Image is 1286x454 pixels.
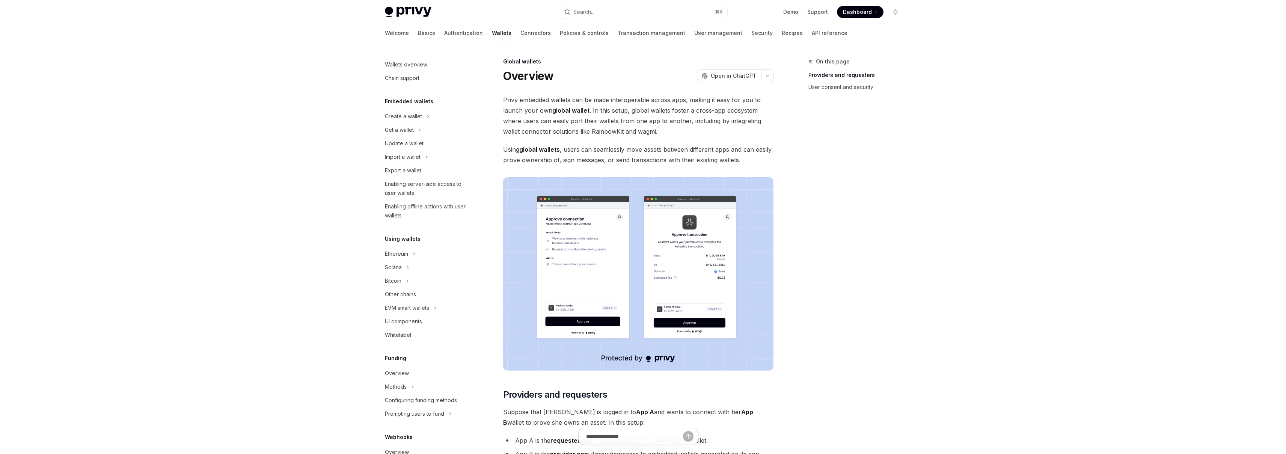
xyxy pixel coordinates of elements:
[379,200,475,222] a: Enabling offline actions with user wallets
[385,303,429,312] div: EVM smart wallets
[385,97,433,106] h5: Embedded wallets
[816,57,850,66] span: On this page
[385,290,416,299] div: Other chains
[385,369,409,378] div: Overview
[379,328,475,342] a: Whitelabel
[711,72,757,80] span: Open in ChatGPT
[385,7,431,17] img: light logo
[385,396,457,405] div: Configuring funding methods
[751,24,773,42] a: Security
[503,389,608,401] span: Providers and requesters
[418,24,435,42] a: Basics
[385,409,444,418] div: Prompting users to fund
[560,24,609,42] a: Policies & controls
[385,202,470,220] div: Enabling offline actions with user wallets
[379,137,475,150] a: Update a wallet
[385,234,421,243] h5: Using wallets
[379,315,475,328] a: UI components
[385,125,414,134] div: Get a wallet
[889,6,902,18] button: Toggle dark mode
[807,8,828,16] a: Support
[385,112,422,121] div: Create a wallet
[385,354,406,363] h5: Funding
[385,433,413,442] h5: Webhooks
[385,139,424,148] div: Update a wallet
[503,69,554,83] h1: Overview
[385,263,402,272] div: Solana
[385,276,401,285] div: Bitcoin
[503,407,774,428] span: Suppose that [PERSON_NAME] is logged in to and wants to connect with her wallet to prove she owns...
[379,58,475,71] a: Wallets overview
[385,317,422,326] div: UI components
[694,24,742,42] a: User management
[385,249,408,258] div: Ethereum
[812,24,847,42] a: API reference
[782,24,803,42] a: Recipes
[385,60,427,69] div: Wallets overview
[385,166,421,175] div: Export a wallet
[385,152,421,161] div: Import a wallet
[385,382,407,391] div: Methods
[552,107,589,114] strong: global wallet
[503,58,774,65] div: Global wallets
[379,177,475,200] a: Enabling server-side access to user wallets
[519,146,560,153] strong: global wallets
[503,144,774,165] span: Using , users can seamlessly move assets between different apps and can easily prove ownership of...
[559,5,727,19] button: Search...⌘K
[492,24,511,42] a: Wallets
[385,74,419,83] div: Chain support
[783,8,798,16] a: Demo
[503,95,774,137] span: Privy embedded wallets can be made interoperable across apps, making it easy for you to launch yo...
[636,408,654,416] strong: App A
[520,24,551,42] a: Connectors
[385,330,411,339] div: Whitelabel
[503,177,774,371] img: images/Crossapp.png
[697,69,761,82] button: Open in ChatGPT
[385,179,470,198] div: Enabling server-side access to user wallets
[379,71,475,85] a: Chain support
[379,164,475,177] a: Export a wallet
[837,6,883,18] a: Dashboard
[385,24,409,42] a: Welcome
[808,81,908,93] a: User consent and security
[618,24,685,42] a: Transaction management
[573,8,594,17] div: Search...
[444,24,483,42] a: Authentication
[379,288,475,301] a: Other chains
[379,367,475,380] a: Overview
[808,69,908,81] a: Providers and requesters
[843,8,872,16] span: Dashboard
[379,394,475,407] a: Configuring funding methods
[715,9,723,15] span: ⌘ K
[683,431,694,442] button: Send message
